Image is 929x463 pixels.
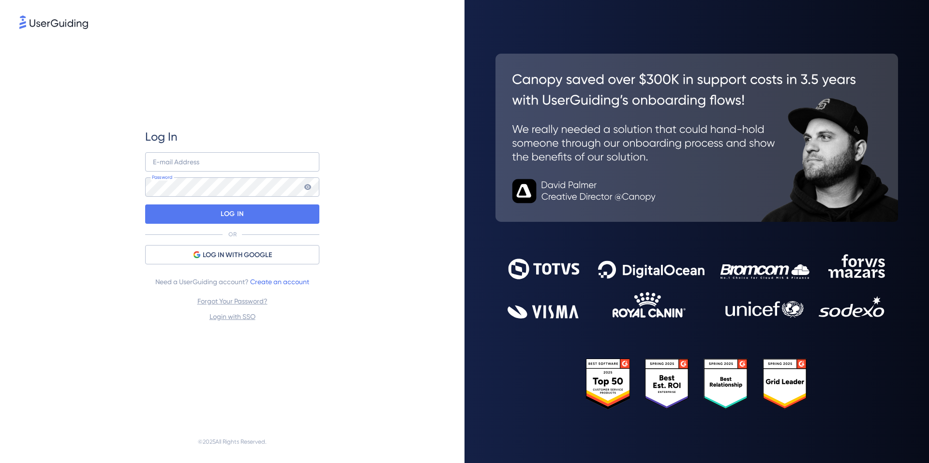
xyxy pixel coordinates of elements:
span: LOG IN WITH GOOGLE [203,249,272,261]
p: OR [228,231,237,238]
span: © 2025 All Rights Reserved. [198,436,267,448]
p: LOG IN [221,206,243,222]
span: Need a UserGuiding account? [155,276,309,288]
img: 26c0aa7c25a843aed4baddd2b5e0fa68.svg [495,54,898,222]
input: example@company.com [145,152,319,172]
a: Create an account [250,278,309,286]
span: Log In [145,129,178,145]
a: Login with SSO [210,313,255,320]
a: Forgot Your Password? [197,297,268,305]
img: 9302ce2ac39453076f5bc0f2f2ca889b.svg [508,254,886,318]
img: 25303e33045975176eb484905ab012ff.svg [586,359,808,409]
img: 8faab4ba6bc7696a72372aa768b0286c.svg [19,15,88,29]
